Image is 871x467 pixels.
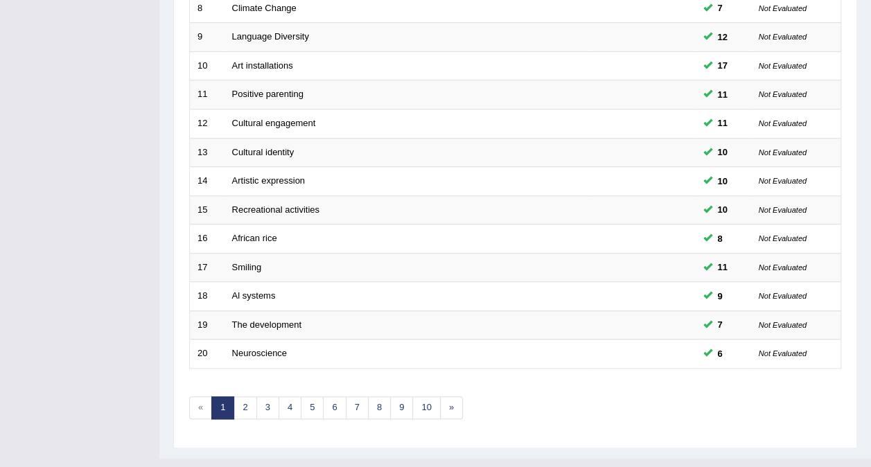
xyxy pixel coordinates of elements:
[190,109,225,138] td: 12
[759,33,807,41] small: Not Evaluated
[759,148,807,157] small: Not Evaluated
[712,202,733,217] span: You can still take this question
[712,231,728,246] span: You can still take this question
[190,282,225,311] td: 18
[232,31,309,42] a: Language Diversity
[368,396,391,419] a: 8
[759,206,807,214] small: Not Evaluated
[190,310,225,340] td: 19
[440,396,463,419] a: »
[301,396,324,419] a: 5
[232,233,277,243] a: African rice
[232,204,319,215] a: Recreational activities
[712,58,733,73] span: You can still take this question
[712,174,733,188] span: You can still take this question
[190,340,225,369] td: 20
[346,396,369,419] a: 7
[190,253,225,282] td: 17
[232,118,316,128] a: Cultural engagement
[190,138,225,167] td: 13
[189,396,212,419] span: «
[232,175,305,186] a: Artistic expression
[234,396,256,419] a: 2
[712,145,733,159] span: You can still take this question
[759,90,807,98] small: Not Evaluated
[232,262,262,272] a: Smiling
[323,396,346,419] a: 6
[712,116,733,130] span: You can still take this question
[759,292,807,300] small: Not Evaluated
[759,234,807,243] small: Not Evaluated
[232,290,276,301] a: Al systems
[759,119,807,127] small: Not Evaluated
[190,80,225,109] td: 11
[232,3,297,13] a: Climate Change
[190,167,225,196] td: 14
[232,89,303,99] a: Positive parenting
[232,348,288,358] a: Neuroscience
[412,396,440,419] a: 10
[712,87,733,102] span: You can still take this question
[759,349,807,358] small: Not Evaluated
[759,177,807,185] small: Not Evaluated
[759,263,807,272] small: Not Evaluated
[190,224,225,254] td: 16
[759,4,807,12] small: Not Evaluated
[190,23,225,52] td: 9
[232,60,293,71] a: Art installations
[232,319,301,330] a: The development
[759,62,807,70] small: Not Evaluated
[190,195,225,224] td: 15
[712,30,733,44] span: You can still take this question
[712,346,728,361] span: You can still take this question
[256,396,279,419] a: 3
[232,147,294,157] a: Cultural identity
[712,260,733,274] span: You can still take this question
[190,51,225,80] td: 10
[211,396,234,419] a: 1
[712,317,728,332] span: You can still take this question
[712,289,728,303] span: You can still take this question
[279,396,301,419] a: 4
[390,396,413,419] a: 9
[712,1,728,15] span: You can still take this question
[759,321,807,329] small: Not Evaluated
